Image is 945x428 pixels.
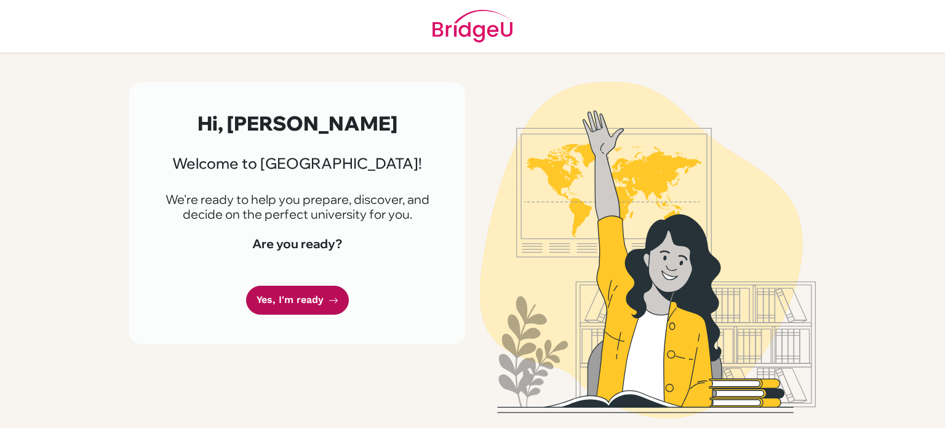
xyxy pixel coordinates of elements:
[159,155,436,172] h3: Welcome to [GEOGRAPHIC_DATA]!
[246,286,349,315] a: Yes, I'm ready
[159,111,436,135] h2: Hi, [PERSON_NAME]
[159,236,436,251] h4: Are you ready?
[159,192,436,222] p: We're ready to help you prepare, discover, and decide on the perfect university for you.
